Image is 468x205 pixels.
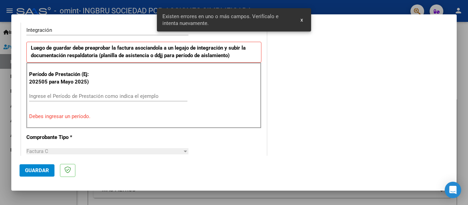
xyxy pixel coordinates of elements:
span: Integración [26,27,52,33]
button: Guardar [20,164,54,177]
div: Open Intercom Messenger [445,182,461,198]
button: x [295,14,308,26]
span: Factura C [26,148,48,154]
strong: Luego de guardar debe preaprobar la factura asociandola a un legajo de integración y subir la doc... [31,45,246,59]
p: Período de Prestación (Ej: 202505 para Mayo 2025) [29,71,98,86]
span: Existen errores en uno o más campos. Verifícalo e intenta nuevamente. [162,13,293,27]
p: Debes ingresar un período. [29,113,259,120]
span: x [300,17,303,23]
p: Comprobante Tipo * [26,133,97,141]
span: Guardar [25,167,49,174]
